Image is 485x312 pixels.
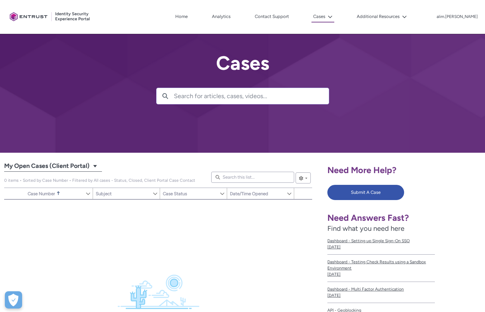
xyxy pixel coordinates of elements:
[327,245,341,249] lightning-formatted-date-time: [DATE]
[327,293,341,298] lightning-formatted-date-time: [DATE]
[327,286,435,292] span: Dashboard - Multi Factor Authentication
[93,188,152,199] a: Subject
[4,199,312,200] table: My Open Cases (Client Portal)
[210,11,232,22] a: Analytics, opens in new tab
[311,11,334,22] button: Cases
[91,162,99,170] button: Select a List View: Cases
[211,172,294,183] input: Search this list...
[327,224,404,233] span: Find what you need here
[327,272,341,277] lightning-formatted-date-time: [DATE]
[28,191,55,196] span: Case Number
[227,188,287,199] a: Date/Time Opened
[174,88,329,104] input: Search for articles, cases, videos...
[4,161,90,172] span: My Open Cases (Client Portal)
[160,188,220,199] a: Case Status
[25,188,85,199] a: Case Number
[156,53,329,74] h2: Cases
[5,291,22,309] button: Open Preferences
[327,238,435,244] span: Dashboard - Setting up Single Sign-On SSO
[355,11,409,22] button: Additional Resources
[296,172,311,183] button: List View Controls
[437,15,478,19] p: alim.[PERSON_NAME]
[327,185,404,200] button: Submit A Case
[157,88,174,104] button: Search
[327,212,435,223] h1: Need Answers Fast?
[4,178,195,183] span: My Open Cases (Client Portal)
[5,291,22,309] div: Cookie Preferences
[174,11,189,22] a: Home
[327,234,435,255] a: Dashboard - Setting up Single Sign-On SSO[DATE]
[436,13,478,20] button: User Profile alim.ahmad
[327,255,435,282] a: Dashboard - Testing Check Results using a Sandbox Environment[DATE]
[327,282,435,303] a: Dashboard - Multi Factor Authentication[DATE]
[327,165,397,175] span: Need More Help?
[253,11,291,22] a: Contact Support
[327,259,435,271] span: Dashboard - Testing Check Results using a Sandbox Environment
